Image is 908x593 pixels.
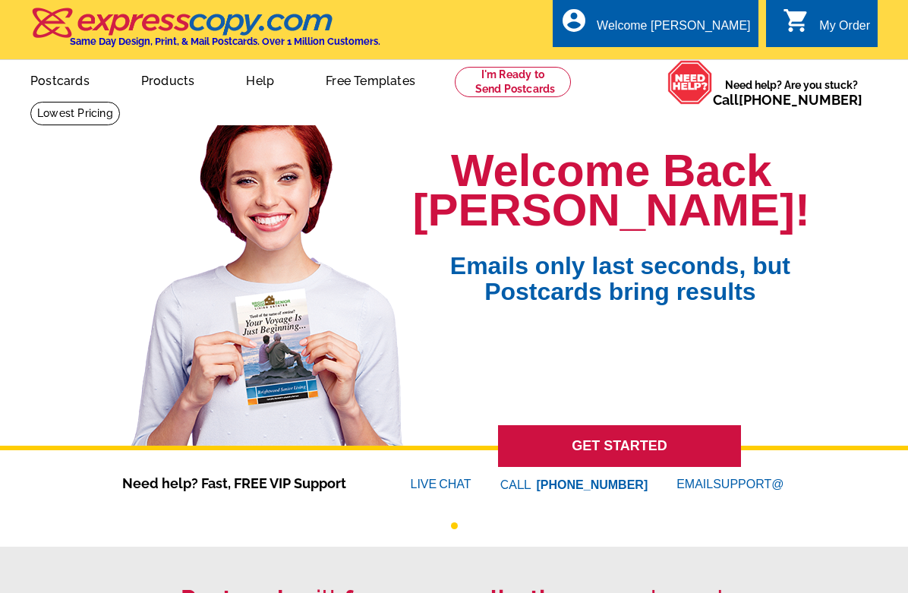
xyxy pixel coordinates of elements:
[30,18,380,47] a: Same Day Design, Print, & Mail Postcards. Over 1 Million Customers.
[222,62,298,97] a: Help
[713,77,870,108] span: Need help? Are you stuck?
[597,19,750,40] div: Welcome [PERSON_NAME]
[122,113,413,446] img: welcome-back-logged-in.png
[451,522,458,529] button: 1 of 1
[117,62,219,97] a: Products
[713,475,786,494] font: SUPPORT@
[413,151,810,230] h1: Welcome Back [PERSON_NAME]!
[783,7,810,34] i: shopping_cart
[411,475,440,494] font: LIVE
[739,92,862,108] a: [PHONE_NUMBER]
[411,478,471,490] a: LIVECHAT
[122,473,365,494] span: Need help? Fast, FREE VIP Support
[498,425,741,467] a: GET STARTED
[560,7,588,34] i: account_circle
[783,17,870,36] a: shopping_cart My Order
[430,230,810,304] span: Emails only last seconds, but Postcards bring results
[70,36,380,47] h4: Same Day Design, Print, & Mail Postcards. Over 1 Million Customers.
[667,60,713,105] img: help
[819,19,870,40] div: My Order
[6,62,114,97] a: Postcards
[713,92,862,108] span: Call
[301,62,440,97] a: Free Templates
